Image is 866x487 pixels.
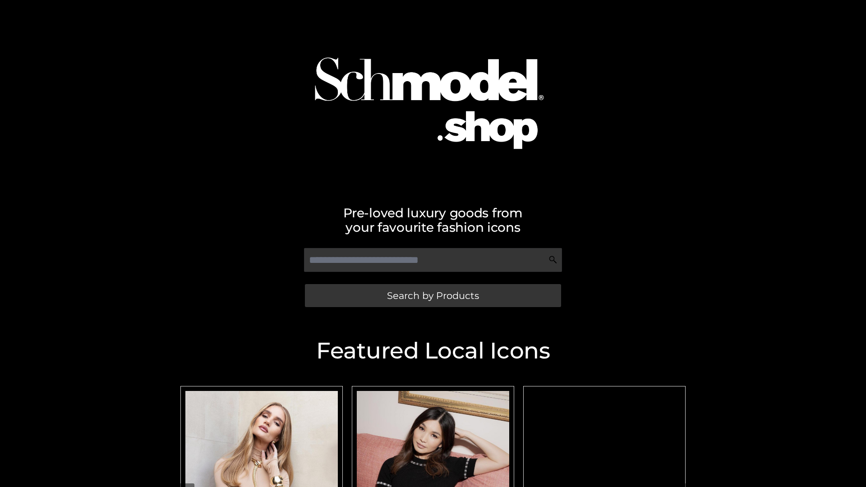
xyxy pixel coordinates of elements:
[387,291,479,300] span: Search by Products
[176,206,690,234] h2: Pre-loved luxury goods from your favourite fashion icons
[176,340,690,362] h2: Featured Local Icons​
[548,255,557,264] img: Search Icon
[305,284,561,307] a: Search by Products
